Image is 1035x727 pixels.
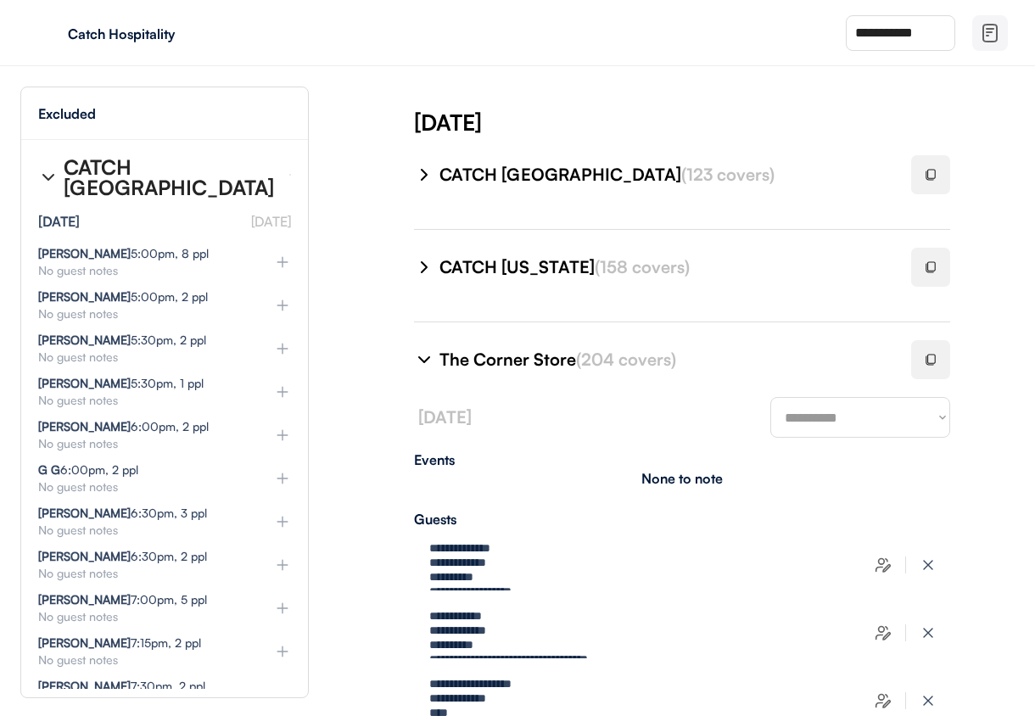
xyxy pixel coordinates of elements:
[38,246,131,260] strong: [PERSON_NAME]
[34,20,61,47] img: yH5BAEAAAAALAAAAAABAAEAAAIBRAA7
[38,351,247,363] div: No guest notes
[38,289,131,304] strong: [PERSON_NAME]
[875,692,892,709] img: users-edit.svg
[439,163,891,187] div: CATCH [GEOGRAPHIC_DATA]
[251,213,291,230] font: [DATE]
[274,427,291,444] img: plus%20%281%29.svg
[38,637,201,649] div: 7:15pm, 2 ppl
[980,23,1000,43] img: file-02.svg
[414,512,950,526] div: Guests
[38,635,131,650] strong: [PERSON_NAME]
[920,692,937,709] img: x-close%20%283%29.svg
[414,350,434,370] img: chevron-right%20%281%29.svg
[274,643,291,660] img: plus%20%281%29.svg
[38,679,131,693] strong: [PERSON_NAME]
[38,568,247,579] div: No guest notes
[38,419,131,433] strong: [PERSON_NAME]
[38,333,131,347] strong: [PERSON_NAME]
[414,453,950,467] div: Events
[274,340,291,357] img: plus%20%281%29.svg
[274,513,291,530] img: plus%20%281%29.svg
[68,27,282,41] div: Catch Hospitality
[38,376,131,390] strong: [PERSON_NAME]
[38,551,207,562] div: 6:30pm, 2 ppl
[439,348,891,372] div: The Corner Store
[641,472,723,485] div: None to note
[38,107,96,120] div: Excluded
[274,470,291,487] img: plus%20%281%29.svg
[38,481,247,493] div: No guest notes
[38,438,247,450] div: No guest notes
[38,421,209,433] div: 6:00pm, 2 ppl
[414,107,1035,137] div: [DATE]
[38,167,59,187] img: chevron-right%20%281%29.svg
[576,349,676,370] font: (204 covers)
[38,549,131,563] strong: [PERSON_NAME]
[38,524,247,536] div: No guest notes
[38,507,207,519] div: 6:30pm, 3 ppl
[274,556,291,573] img: plus%20%281%29.svg
[595,256,690,277] font: (158 covers)
[64,157,276,198] div: CATCH [GEOGRAPHIC_DATA]
[38,265,247,277] div: No guest notes
[274,297,291,314] img: plus%20%281%29.svg
[38,506,131,520] strong: [PERSON_NAME]
[38,680,205,692] div: 7:30pm, 2 ppl
[38,215,80,228] div: [DATE]
[274,254,291,271] img: plus%20%281%29.svg
[38,394,247,406] div: No guest notes
[38,654,247,666] div: No guest notes
[38,248,209,260] div: 5:00pm, 8 ppl
[38,308,247,320] div: No guest notes
[414,165,434,185] img: chevron-right%20%281%29.svg
[414,257,434,277] img: chevron-right%20%281%29.svg
[274,383,291,400] img: plus%20%281%29.svg
[439,255,891,279] div: CATCH [US_STATE]
[38,377,204,389] div: 5:30pm, 1 ppl
[681,164,775,185] font: (123 covers)
[875,556,892,573] img: users-edit.svg
[875,624,892,641] img: users-edit.svg
[274,600,291,617] img: plus%20%281%29.svg
[418,406,472,428] font: [DATE]
[920,556,937,573] img: x-close%20%283%29.svg
[38,334,206,346] div: 5:30pm, 2 ppl
[274,686,291,703] img: plus%20%281%29.svg
[920,624,937,641] img: x-close%20%283%29.svg
[38,462,60,477] strong: G G
[38,611,247,623] div: No guest notes
[38,464,138,476] div: 6:00pm, 2 ppl
[38,291,208,303] div: 5:00pm, 2 ppl
[38,594,207,606] div: 7:00pm, 5 ppl
[38,592,131,607] strong: [PERSON_NAME]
